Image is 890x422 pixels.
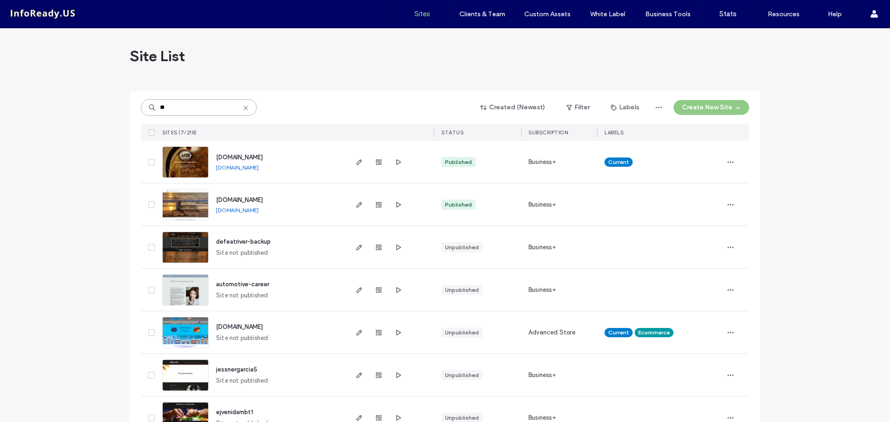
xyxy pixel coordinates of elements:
a: jessnergarcia5 [216,366,257,373]
span: Help [21,6,40,15]
a: [DOMAIN_NAME] [216,164,259,171]
span: Business+ [528,371,556,380]
span: SITES (7/218) [162,129,197,136]
a: [DOMAIN_NAME] [216,154,263,161]
span: STATUS [441,129,464,136]
span: Business+ [528,157,556,167]
div: Unpublished [445,286,479,294]
label: Help [828,10,842,18]
button: Create New Site [674,100,749,115]
span: Site not published [216,248,268,258]
a: automotive-career [216,281,269,288]
div: Unpublished [445,371,479,379]
label: White Label [590,10,625,18]
span: Business+ [528,285,556,295]
span: Site not published [216,376,268,385]
span: Current [608,158,629,166]
label: Business Tools [645,10,691,18]
button: Labels [603,100,648,115]
a: [DOMAIN_NAME] [216,207,259,214]
label: Custom Assets [524,10,571,18]
a: [DOMAIN_NAME] [216,323,263,330]
span: Ecommerce [638,328,670,337]
div: Published [445,158,472,166]
a: ejvenidambt1 [216,409,253,416]
span: Site not published [216,291,268,300]
span: LABELS [604,129,623,136]
span: SUBSCRIPTION [528,129,568,136]
label: Sites [414,10,430,18]
div: Unpublished [445,243,479,252]
button: Filter [557,100,599,115]
label: Clients & Team [459,10,505,18]
span: Business+ [528,200,556,209]
span: Advanced Store [528,328,575,337]
label: Stats [719,10,737,18]
span: Site not published [216,334,268,343]
label: Resources [768,10,800,18]
button: Created (Newest) [472,100,553,115]
a: defeatriver-backup [216,238,271,245]
div: Published [445,201,472,209]
a: [DOMAIN_NAME] [216,196,263,203]
span: Site List [130,47,185,65]
div: Unpublished [445,328,479,337]
span: Business+ [528,243,556,252]
span: Current [608,328,629,337]
div: Unpublished [445,414,479,422]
